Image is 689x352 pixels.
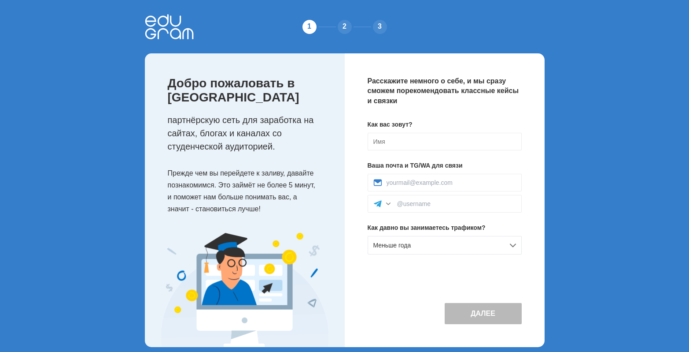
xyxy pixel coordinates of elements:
[168,76,327,105] p: Добро пожаловать в [GEOGRAPHIC_DATA]
[168,167,327,215] p: Прежде чем вы перейдете к заливу, давайте познакомимся. Это займёт не более 5 минут, и поможет на...
[445,303,522,324] button: Далее
[371,18,389,36] div: 3
[301,18,318,36] div: 1
[368,133,522,150] input: Имя
[161,233,328,347] img: Expert Image
[336,18,354,36] div: 2
[368,76,522,106] p: Расскажите немного о себе, и мы сразу сможем порекомендовать классные кейсы и связки
[368,161,522,170] p: Ваша почта и TG/WA для связи
[397,200,516,207] input: @username
[373,242,411,249] span: Меньше года
[387,179,516,186] input: yourmail@example.com
[368,120,522,129] p: Как вас зовут?
[368,223,522,232] p: Как давно вы занимаетесь трафиком?
[168,113,327,153] p: партнёрскую сеть для заработка на сайтах, блогах и каналах со студенческой аудиторией.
